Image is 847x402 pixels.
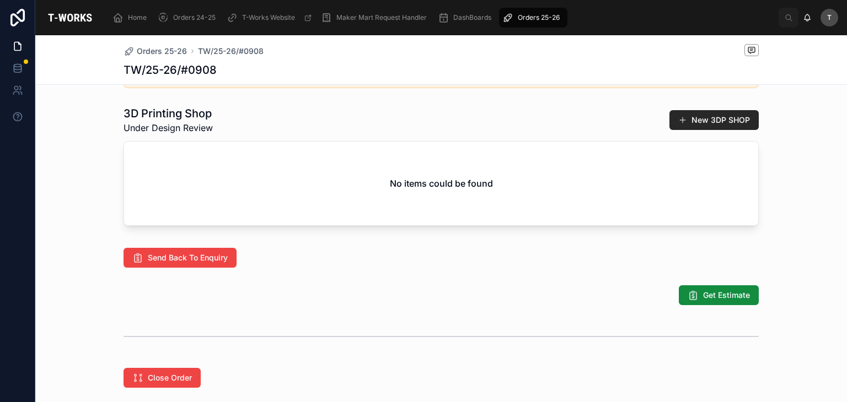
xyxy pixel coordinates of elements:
[154,8,223,28] a: Orders 24-25
[128,13,147,22] span: Home
[499,8,567,28] a: Orders 25-26
[137,46,187,57] span: Orders 25-26
[44,9,96,26] img: App logo
[390,177,493,190] h2: No items could be found
[453,13,491,22] span: DashBoards
[336,13,427,22] span: Maker Mart Request Handler
[148,252,228,263] span: Send Back To Enquiry
[223,8,318,28] a: T-Works Website
[124,248,237,268] button: Send Back To Enquiry
[148,372,192,383] span: Close Order
[173,13,216,22] span: Orders 24-25
[124,46,187,57] a: Orders 25-26
[679,285,759,305] button: Get Estimate
[124,106,213,121] h1: 3D Printing Shop
[435,8,499,28] a: DashBoards
[703,290,750,301] span: Get Estimate
[198,46,264,57] a: TW/25-26/#0908
[669,110,759,130] button: New 3DP SHOP
[124,62,217,78] h1: TW/25-26/#0908
[827,13,832,22] span: T
[318,8,435,28] a: Maker Mart Request Handler
[518,13,560,22] span: Orders 25-26
[124,121,213,134] span: Under Design Review
[105,6,779,30] div: scrollable content
[242,13,295,22] span: T-Works Website
[109,8,154,28] a: Home
[124,368,201,388] button: Close Order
